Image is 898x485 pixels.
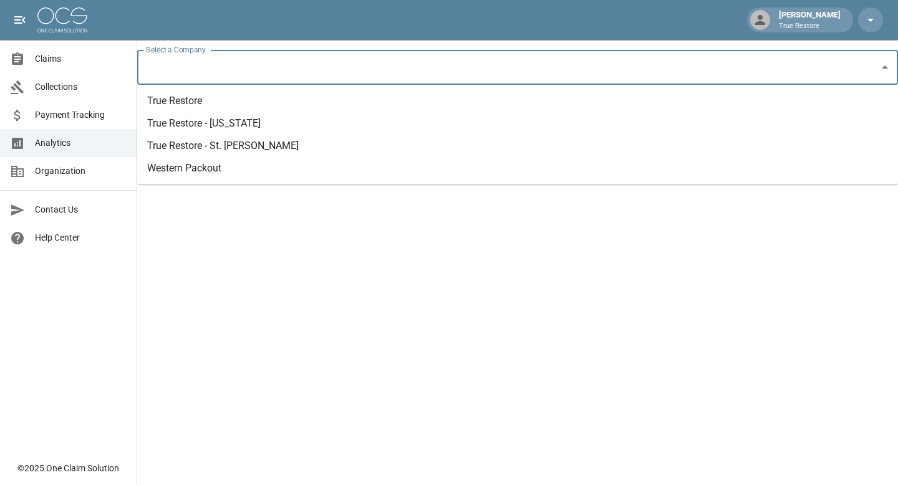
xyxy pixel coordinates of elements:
img: ocs-logo-white-transparent.png [37,7,87,32]
button: open drawer [7,7,32,32]
span: Collections [35,80,127,94]
div: [PERSON_NAME] [774,9,846,31]
li: True Restore - St. [PERSON_NAME] [137,135,898,157]
button: Close [876,59,894,76]
li: True Restore - [US_STATE] [137,112,898,135]
span: Analytics [35,137,127,150]
p: True Restore [779,21,841,32]
span: Claims [35,52,127,65]
li: Western Packout [137,157,898,180]
label: Select a Company [146,44,206,55]
div: © 2025 One Claim Solution [17,462,119,474]
span: Contact Us [35,203,127,216]
span: Organization [35,165,127,178]
span: Payment Tracking [35,108,127,122]
span: Help Center [35,231,127,244]
li: True Restore [137,90,898,112]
